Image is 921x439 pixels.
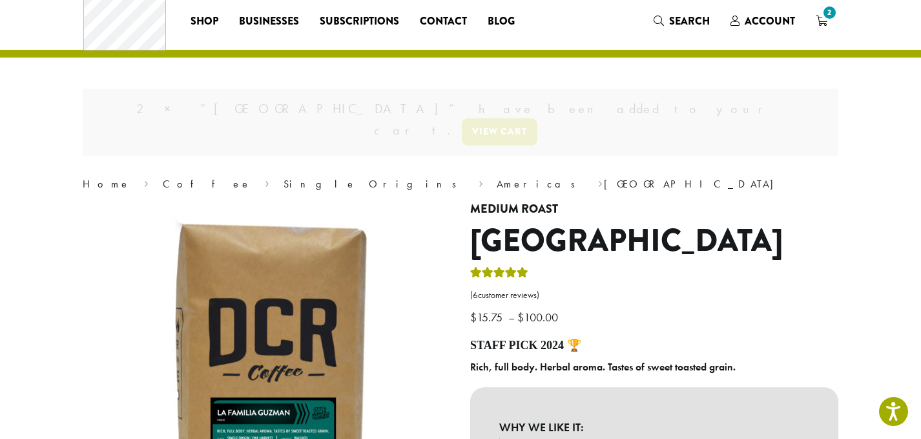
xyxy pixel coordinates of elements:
span: 6 [473,290,478,301]
h4: STAFF PICK 2024 🏆 [470,339,838,353]
span: Shop [191,14,218,30]
a: View cart [462,118,537,145]
a: Shop [180,11,229,32]
bdi: 15.75 [470,310,506,325]
span: Subscriptions [320,14,399,30]
div: 2 × “[GEOGRAPHIC_DATA]” have been added to your cart. [83,89,838,156]
a: Coffee [163,177,251,191]
h1: [GEOGRAPHIC_DATA] [470,222,838,260]
span: › [265,172,269,192]
span: Search [669,14,710,28]
bdi: 100.00 [517,310,561,325]
span: 2 [821,4,838,21]
span: Blog [488,14,515,30]
b: Rich, full body. Herbal aroma. Tastes of sweet toasted grain. [470,360,736,374]
div: Rated 4.83 out of 5 [470,265,528,284]
a: Single Origins [284,177,465,191]
h4: Medium Roast [470,202,838,217]
span: Businesses [239,14,299,30]
span: – [508,310,515,325]
a: (6customer reviews) [470,289,838,302]
span: $ [470,310,477,325]
span: $ [517,310,524,325]
span: Contact [420,14,467,30]
span: › [144,172,149,192]
span: › [479,172,483,192]
span: › [598,172,603,192]
a: Home [83,177,130,191]
b: WHY WE LIKE IT: [499,416,809,438]
span: Account [745,14,795,28]
a: Search [643,10,720,32]
nav: Breadcrumb [83,177,838,192]
a: Americas [497,177,584,191]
